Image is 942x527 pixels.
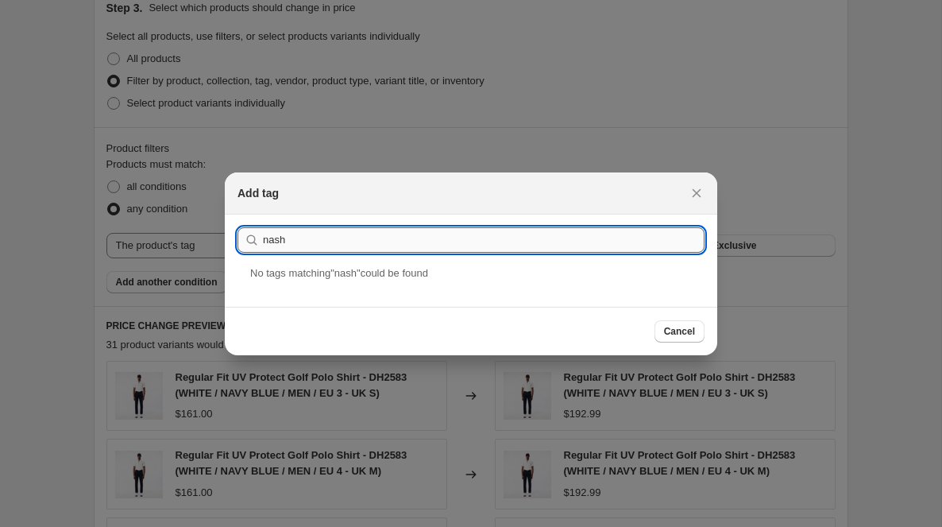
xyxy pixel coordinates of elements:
[250,267,428,279] span: No tag s matching " nash " could be found
[685,182,708,204] button: Close
[263,227,705,253] input: Search tags
[664,325,695,338] span: Cancel
[654,320,705,343] button: Cancel
[237,185,279,201] h2: Add tag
